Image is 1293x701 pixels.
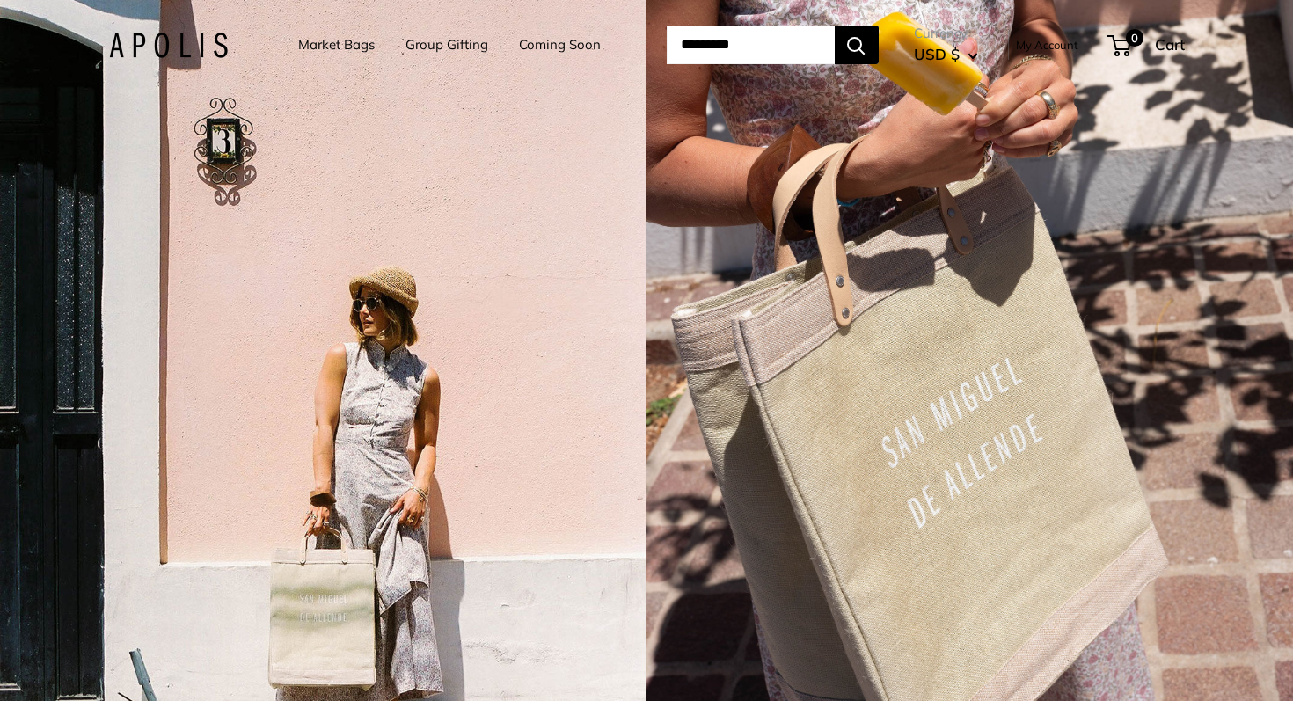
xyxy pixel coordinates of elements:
[914,45,960,63] span: USD $
[667,26,835,64] input: Search...
[519,33,601,57] a: Coming Soon
[109,33,228,58] img: Apolis
[914,40,978,69] button: USD $
[1109,31,1185,59] a: 0 Cart
[914,21,978,46] span: Currency
[835,26,879,64] button: Search
[405,33,488,57] a: Group Gifting
[298,33,375,57] a: Market Bags
[1155,35,1185,54] span: Cart
[1016,34,1078,55] a: My Account
[1125,29,1143,47] span: 0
